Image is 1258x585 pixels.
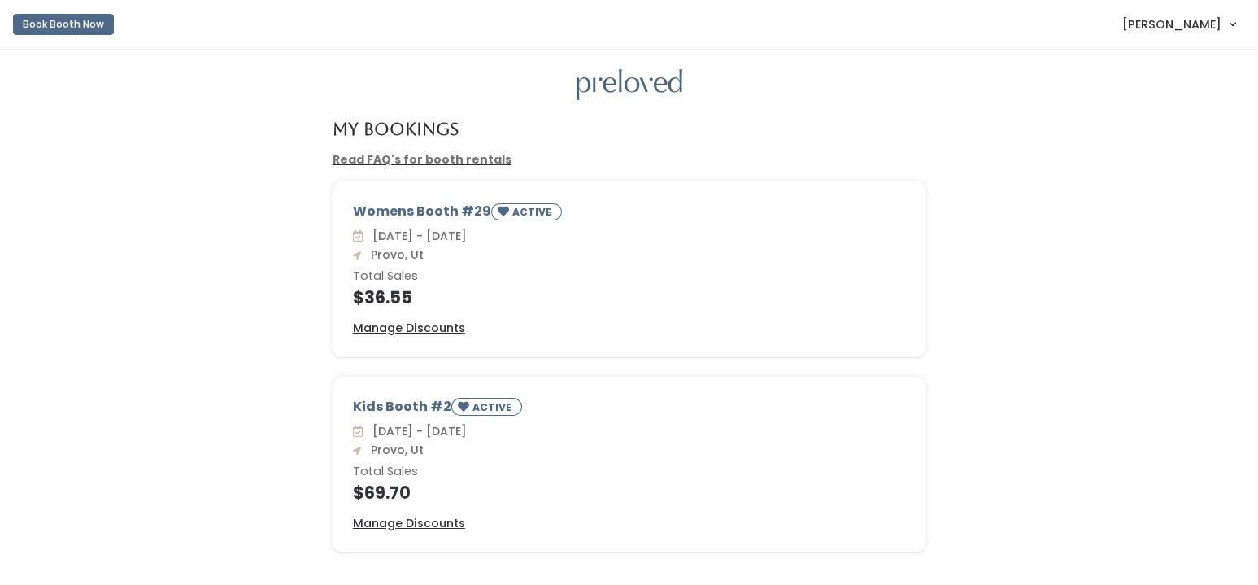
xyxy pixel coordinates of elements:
[1122,15,1221,33] span: [PERSON_NAME]
[353,288,906,307] h4: $36.55
[353,270,906,283] h6: Total Sales
[353,515,465,531] u: Manage Discounts
[353,515,465,532] a: Manage Discounts
[353,320,465,336] u: Manage Discounts
[512,205,555,219] small: ACTIVE
[366,228,467,244] span: [DATE] - [DATE]
[353,202,906,227] div: Womens Booth #29
[333,120,459,138] h4: My Bookings
[353,483,906,502] h4: $69.70
[577,69,682,101] img: preloved logo
[364,442,424,458] span: Provo, Ut
[353,320,465,337] a: Manage Discounts
[13,14,114,35] button: Book Booth Now
[472,400,515,414] small: ACTIVE
[353,465,906,478] h6: Total Sales
[13,7,114,42] a: Book Booth Now
[1106,7,1251,41] a: [PERSON_NAME]
[333,151,511,168] a: Read FAQ's for booth rentals
[353,397,906,422] div: Kids Booth #2
[366,423,467,439] span: [DATE] - [DATE]
[364,247,424,263] span: Provo, Ut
